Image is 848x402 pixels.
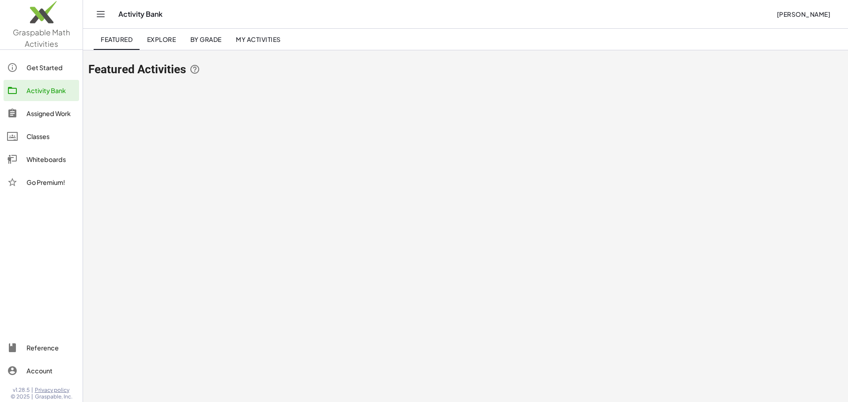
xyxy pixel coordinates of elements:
[4,80,79,101] a: Activity Bank
[13,27,70,49] span: Graspable Math Activities
[26,365,76,376] div: Account
[236,35,281,43] span: My Activities
[26,85,76,96] div: Activity Bank
[26,154,76,165] div: Whiteboards
[147,35,176,43] span: Explore
[4,126,79,147] a: Classes
[4,57,79,78] a: Get Started
[11,393,30,400] span: © 2025
[776,10,830,18] span: [PERSON_NAME]
[35,393,72,400] span: Graspable, Inc.
[26,62,76,73] div: Get Started
[13,387,30,394] span: v1.28.5
[190,35,221,43] span: By Grade
[4,103,79,124] a: Assigned Work
[88,63,186,75] span: Featured Activities
[35,387,72,394] a: Privacy policy
[769,6,837,22] button: [PERSON_NAME]
[26,342,76,353] div: Reference
[26,177,76,188] div: Go Premium!
[26,131,76,142] div: Classes
[31,387,33,394] span: |
[4,360,79,381] a: Account
[26,108,76,119] div: Assigned Work
[4,337,79,358] a: Reference
[4,149,79,170] a: Whiteboards
[94,7,108,21] button: Toggle navigation
[101,35,132,43] span: Featured
[31,393,33,400] span: |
